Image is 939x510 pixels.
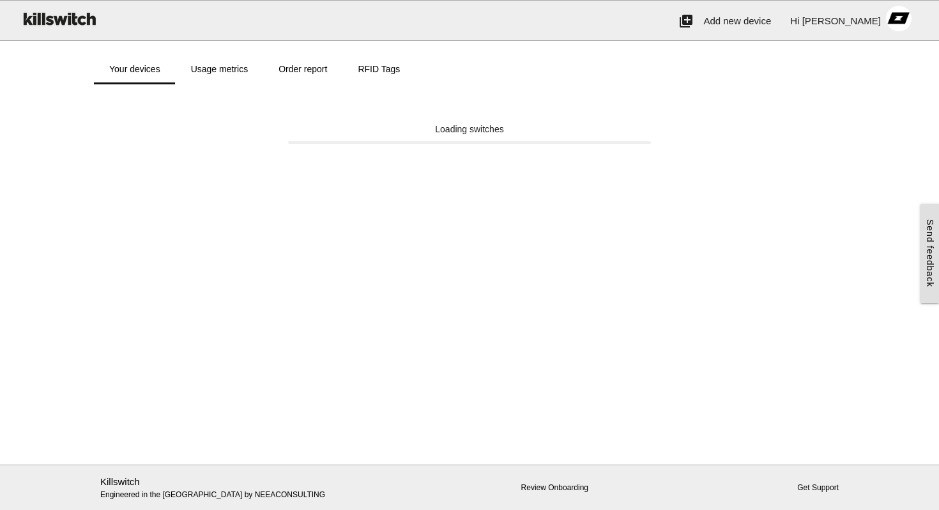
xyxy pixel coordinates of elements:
[790,15,799,26] span: Hi
[100,475,338,501] p: Engineered in the [GEOGRAPHIC_DATA] by NEEACONSULTING
[797,483,839,492] a: Get Support
[263,54,342,84] a: Order report
[802,15,881,26] span: [PERSON_NAME]
[288,123,651,136] div: Loading switches
[920,204,939,302] a: Send feedback
[703,15,771,26] span: Add new device
[521,483,588,492] a: Review Onboarding
[94,54,176,84] a: Your devices
[19,1,98,36] img: ks-logo-black-160-b.png
[176,54,263,84] a: Usage metrics
[678,1,694,42] i: add_to_photos
[881,1,917,36] img: ACg8ocLA78LjqayBdsCs5Egixl1M0V-PfYQk6LH8wPUUXpkn_Ih3Rw4=s96-c
[100,476,140,487] a: Killswitch
[342,54,415,84] a: RFID Tags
